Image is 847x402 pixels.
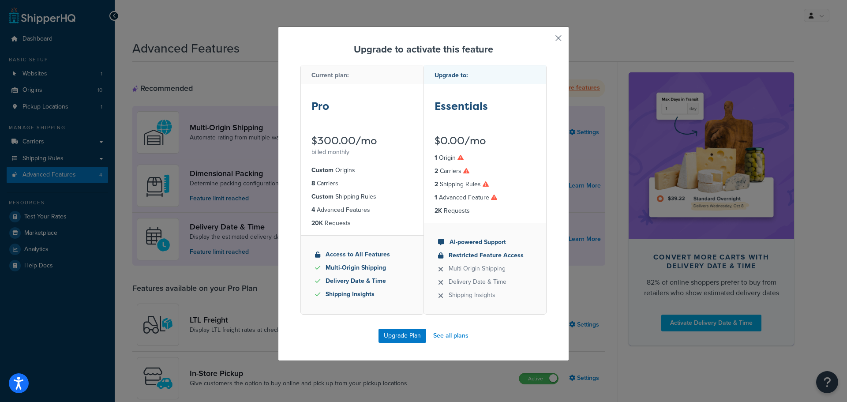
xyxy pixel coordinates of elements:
[311,135,413,146] div: $300.00/mo
[311,218,413,228] li: Requests
[311,205,413,215] li: Advanced Features
[435,206,442,215] strong: 2K
[311,179,413,188] li: Carriers
[311,146,413,158] div: billed monthly
[311,99,329,113] strong: Pro
[315,289,409,299] li: Shipping Insights
[315,276,409,286] li: Delivery Date & Time
[435,99,488,113] strong: Essentials
[311,179,315,188] strong: 8
[438,251,532,260] li: Restricted Feature Access
[311,192,334,201] strong: Custom
[311,218,323,228] strong: 20K
[424,65,547,84] div: Upgrade to:
[438,237,532,247] li: AI-powered Support
[435,193,437,202] strong: 1
[438,290,532,300] li: Shipping Insights
[438,277,532,287] li: Delivery Date & Time
[311,205,315,214] strong: 4
[435,193,536,203] li: Advanced Feature
[435,135,536,146] div: $0.00/mo
[435,180,536,189] li: Shipping Rules
[435,166,536,176] li: Carriers
[435,206,536,216] li: Requests
[311,165,413,175] li: Origins
[435,153,437,162] strong: 1
[311,165,334,175] strong: Custom
[315,263,409,273] li: Multi-Origin Shipping
[438,264,532,274] li: Multi-Origin Shipping
[435,153,536,163] li: Origin
[435,180,438,189] strong: 2
[435,166,438,176] strong: 2
[315,250,409,259] li: Access to All Features
[354,42,493,56] strong: Upgrade to activate this feature
[311,192,413,202] li: Shipping Rules
[433,330,468,342] a: See all plans
[379,329,426,343] button: Upgrade Plan
[301,65,423,84] div: Current plan:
